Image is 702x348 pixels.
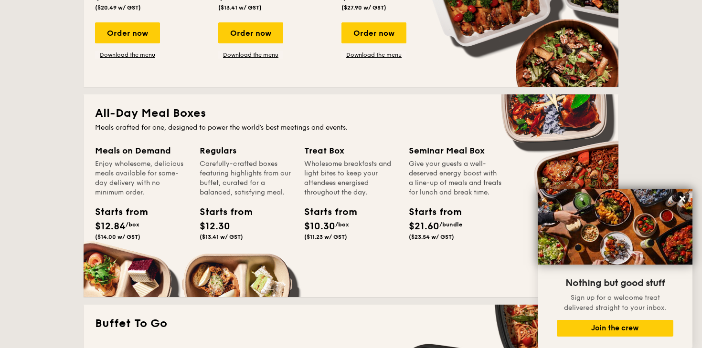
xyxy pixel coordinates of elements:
[409,221,439,232] span: $21.60
[95,51,160,59] a: Download the menu
[218,22,283,43] div: Order now
[95,144,188,157] div: Meals on Demand
[218,4,262,11] span: ($13.41 w/ GST)
[95,205,138,219] div: Starts from
[304,159,397,197] div: Wholesome breakfasts and light bites to keep your attendees energised throughout the day.
[675,191,690,206] button: Close
[304,221,335,232] span: $10.30
[200,221,230,232] span: $12.30
[200,159,293,197] div: Carefully-crafted boxes featuring highlights from our buffet, curated for a balanced, satisfying ...
[439,221,462,228] span: /bundle
[341,22,406,43] div: Order now
[95,316,607,331] h2: Buffet To Go
[200,234,243,240] span: ($13.41 w/ GST)
[341,51,406,59] a: Download the menu
[218,51,283,59] a: Download the menu
[409,234,454,240] span: ($23.54 w/ GST)
[409,159,502,197] div: Give your guests a well-deserved energy boost with a line-up of meals and treats for lunch and br...
[95,22,160,43] div: Order now
[95,123,607,133] div: Meals crafted for one, designed to power the world's best meetings and events.
[335,221,349,228] span: /box
[304,205,347,219] div: Starts from
[304,144,397,157] div: Treat Box
[126,221,139,228] span: /box
[95,221,126,232] span: $12.84
[200,205,243,219] div: Starts from
[538,189,692,265] img: DSC07876-Edit02-Large.jpeg
[95,159,188,197] div: Enjoy wholesome, delicious meals available for same-day delivery with no minimum order.
[564,294,666,312] span: Sign up for a welcome treat delivered straight to your inbox.
[557,320,673,337] button: Join the crew
[409,144,502,157] div: Seminar Meal Box
[565,277,665,289] span: Nothing but good stuff
[304,234,347,240] span: ($11.23 w/ GST)
[341,4,386,11] span: ($27.90 w/ GST)
[409,205,452,219] div: Starts from
[95,106,607,121] h2: All-Day Meal Boxes
[200,144,293,157] div: Regulars
[95,234,140,240] span: ($14.00 w/ GST)
[95,4,141,11] span: ($20.49 w/ GST)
